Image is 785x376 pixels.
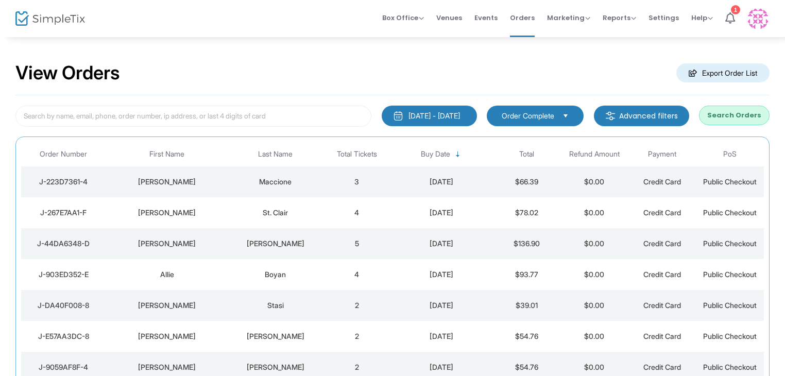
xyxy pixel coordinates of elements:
img: monthly [393,111,403,121]
span: Events [474,5,498,31]
div: Ashley [109,331,226,341]
span: Public Checkout [703,239,757,248]
span: Public Checkout [703,332,757,340]
div: 9/24/2025 [394,238,490,249]
span: Buy Date [421,150,450,159]
span: Credit Card [643,177,681,186]
div: J-E57AA3DC-8 [24,331,104,341]
span: Order Complete [502,111,554,121]
span: Credit Card [643,363,681,371]
div: [DATE] - [DATE] [408,111,460,121]
td: $39.01 [492,290,560,321]
div: 9/25/2025 [394,208,490,218]
span: Orders [510,5,535,31]
div: Fernicola [231,331,320,341]
span: Credit Card [643,332,681,340]
div: 9/23/2025 [394,269,490,280]
span: PoS [723,150,737,159]
th: Refund Amount [560,142,628,166]
span: Venues [436,5,462,31]
div: 9/23/2025 [394,300,490,311]
div: Sean [109,362,226,372]
span: Order Number [40,150,87,159]
td: $0.00 [560,321,628,352]
span: Reports [603,13,636,23]
div: J-9059AF8F-4 [24,362,104,372]
td: $0.00 [560,290,628,321]
td: 2 [323,321,391,352]
m-button: Advanced filters [594,106,689,126]
td: $136.90 [492,228,560,259]
span: Credit Card [643,239,681,248]
td: $54.76 [492,321,560,352]
div: 1 [731,5,740,14]
span: Settings [649,5,679,31]
div: 9/22/2025 [394,362,490,372]
div: Maccione [231,177,320,187]
span: Public Checkout [703,270,757,279]
m-button: Export Order List [676,63,770,82]
span: Last Name [258,150,293,159]
td: $0.00 [560,166,628,197]
span: Credit Card [643,208,681,217]
div: Stasi [231,300,320,311]
span: Public Checkout [703,363,757,371]
div: J-DA40F008-8 [24,300,104,311]
span: Public Checkout [703,208,757,217]
td: 4 [323,197,391,228]
th: Total [492,142,560,166]
span: Credit Card [643,270,681,279]
div: 9/23/2025 [394,331,490,341]
button: [DATE] - [DATE] [382,106,477,126]
div: O'Grady [231,238,320,249]
th: Total Tickets [323,142,391,166]
div: J-267E7AA1-F [24,208,104,218]
div: Adrianne [109,208,226,218]
div: St. Clair [231,208,320,218]
div: Boyan [231,269,320,280]
td: $0.00 [560,228,628,259]
button: Search Orders [699,106,770,125]
td: $93.77 [492,259,560,290]
button: Select [558,110,573,122]
td: $0.00 [560,197,628,228]
div: Eric [109,238,226,249]
h2: View Orders [15,62,120,84]
input: Search by name, email, phone, order number, ip address, or last 4 digits of card [15,106,371,127]
span: Public Checkout [703,301,757,310]
img: filter [605,111,616,121]
span: First Name [149,150,184,159]
div: J-223D7361-4 [24,177,104,187]
div: J-903ED352-E [24,269,104,280]
div: Alison [109,177,226,187]
td: 4 [323,259,391,290]
span: Payment [648,150,676,159]
div: 9/25/2025 [394,177,490,187]
span: Box Office [382,13,424,23]
td: $66.39 [492,166,560,197]
td: 2 [323,290,391,321]
span: Credit Card [643,301,681,310]
td: 5 [323,228,391,259]
td: $78.02 [492,197,560,228]
td: $0.00 [560,259,628,290]
span: Public Checkout [703,177,757,186]
span: Marketing [547,13,590,23]
div: Allie [109,269,226,280]
td: 3 [323,166,391,197]
div: Wohltman [231,362,320,372]
span: Help [691,13,713,23]
span: Sortable [454,150,462,159]
div: Jay [109,300,226,311]
div: J-44DA6348-D [24,238,104,249]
